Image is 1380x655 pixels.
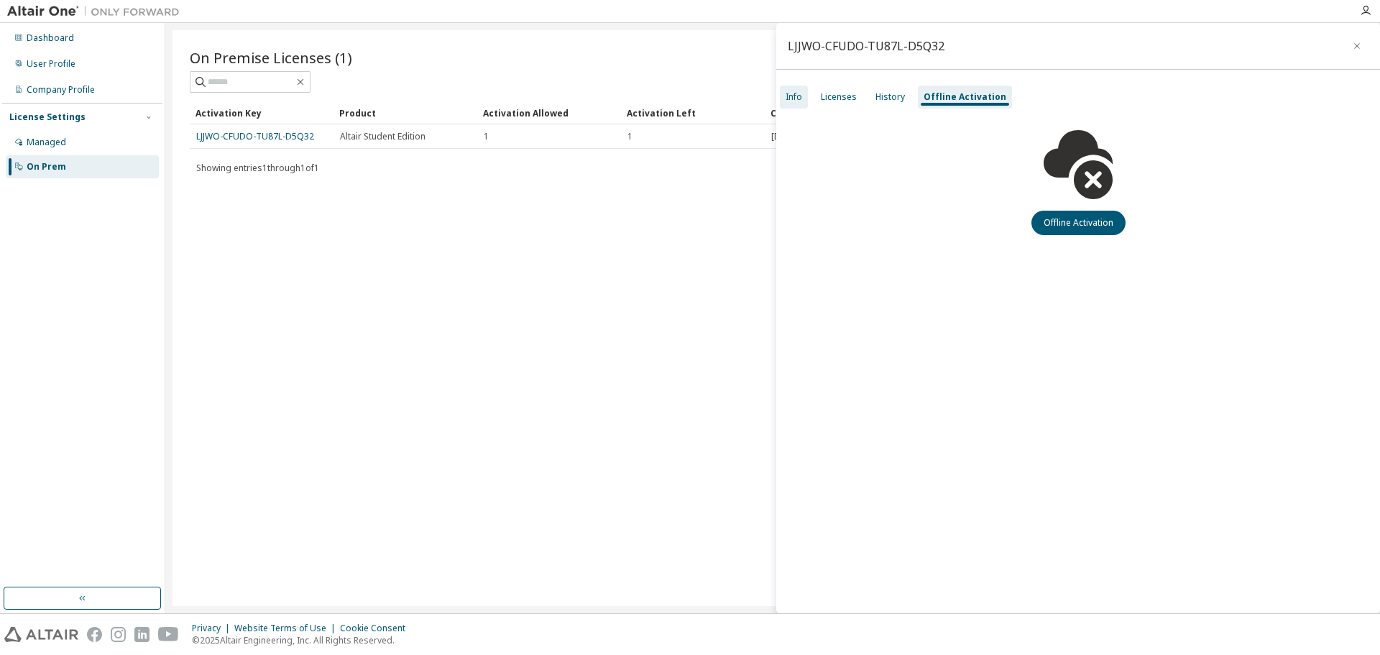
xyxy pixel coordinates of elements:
div: Managed [27,137,66,148]
span: On Premise Licenses (1) [190,47,352,68]
span: [DATE] 16:49:39 [771,131,835,142]
div: On Prem [27,161,66,173]
img: youtube.svg [158,627,179,642]
div: License Settings [9,111,86,123]
div: History [875,91,905,103]
img: linkedin.svg [134,627,149,642]
img: Altair One [7,4,187,19]
div: User Profile [27,58,75,70]
div: Privacy [192,623,234,634]
div: Website Terms of Use [234,623,340,634]
button: Offline Activation [1031,211,1126,235]
div: Product [339,101,471,124]
div: Cookie Consent [340,623,414,634]
span: 1 [484,131,489,142]
div: Dashboard [27,32,74,44]
img: facebook.svg [87,627,102,642]
div: Info [786,91,802,103]
p: © 2025 Altair Engineering, Inc. All Rights Reserved. [192,634,414,646]
div: Company Profile [27,84,95,96]
div: Creation Date [770,101,1292,124]
img: instagram.svg [111,627,126,642]
div: Activation Key [195,101,328,124]
img: altair_logo.svg [4,627,78,642]
div: Activation Allowed [483,101,615,124]
div: LJJWO-CFUDO-TU87L-D5Q32 [788,40,944,52]
a: LJJWO-CFUDO-TU87L-D5Q32 [196,130,314,142]
div: Offline Activation [924,91,1006,103]
div: Licenses [821,91,857,103]
div: Activation Left [627,101,759,124]
span: 1 [627,131,632,142]
span: Altair Student Edition [340,131,425,142]
span: Showing entries 1 through 1 of 1 [196,162,319,174]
